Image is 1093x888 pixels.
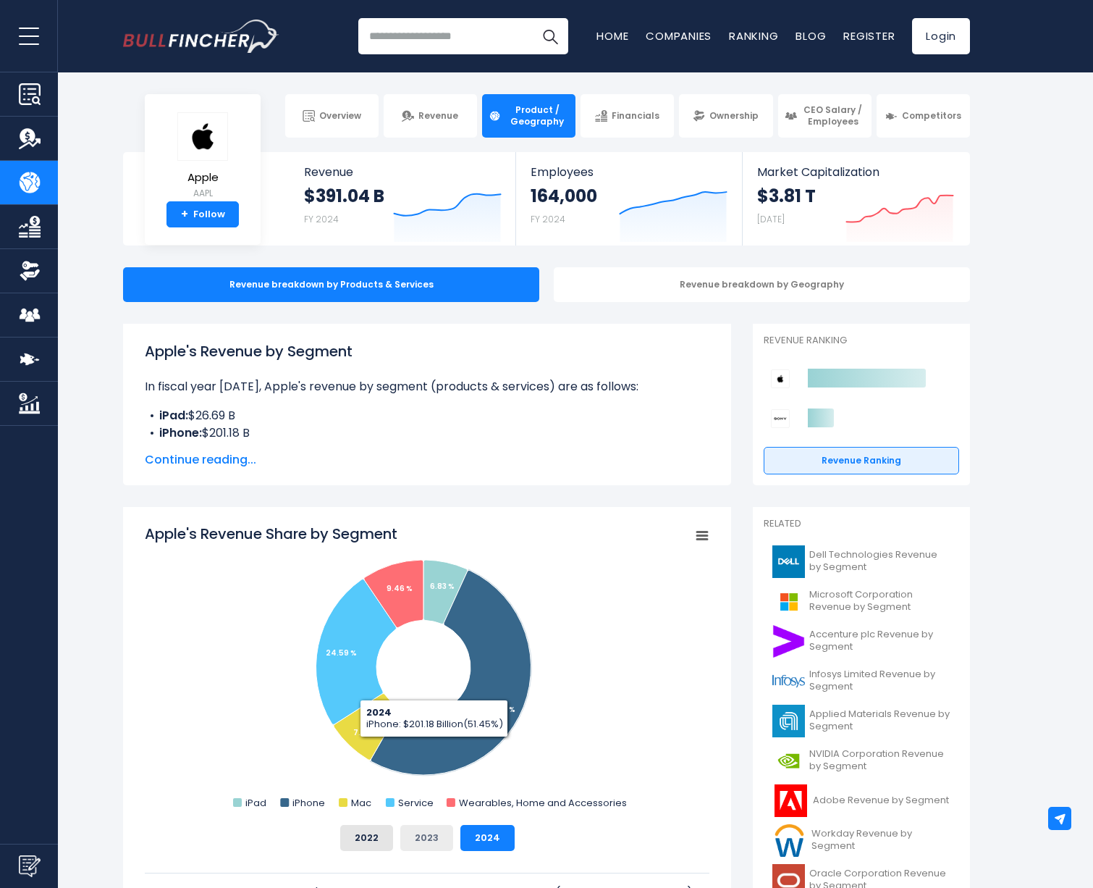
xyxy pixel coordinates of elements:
svg: Apple's Revenue Share by Segment [145,524,709,813]
span: CEO Salary / Employees [801,104,865,127]
small: FY 2024 [304,213,339,225]
tspan: 51.45 % [486,704,515,715]
a: Go to homepage [123,20,279,53]
a: Revenue Ranking [764,447,959,474]
a: Overview [285,94,379,138]
img: AMAT logo [772,705,805,737]
a: Financials [581,94,674,138]
button: 2022 [340,825,393,851]
span: Competitors [902,110,961,122]
a: Product / Geography [482,94,575,138]
li: $201.18 B [145,424,709,442]
img: Ownership [19,260,41,282]
a: Login [912,18,970,54]
span: Ownership [709,110,759,122]
text: Wearables, Home and Accessories [459,796,627,810]
tspan: 9.46 % [387,583,413,594]
span: Adobe Revenue by Segment [813,795,949,807]
a: Competitors [877,94,970,138]
span: Revenue [418,110,458,122]
text: Mac [351,796,371,810]
span: Accenture plc Revenue by Segment [809,629,950,653]
text: iPad [245,796,266,810]
text: Service [398,796,434,810]
span: Continue reading... [145,451,709,469]
a: Dell Technologies Revenue by Segment [764,542,959,582]
p: Revenue Ranking [764,335,959,347]
a: Accenture plc Revenue by Segment [764,621,959,661]
img: WDAY logo [772,824,807,857]
button: 2024 [460,825,515,851]
span: Financials [612,110,659,122]
strong: $3.81 T [757,185,816,207]
a: Employees 164,000 FY 2024 [516,152,741,246]
a: Microsoft Corporation Revenue by Segment [764,582,959,621]
strong: $391.04 B [304,185,384,207]
text: iPhone [292,796,325,810]
a: Ownership [679,94,772,138]
a: Home [596,28,628,43]
span: Applied Materials Revenue by Segment [809,708,950,733]
div: Revenue breakdown by Geography [554,267,970,302]
a: Adobe Revenue by Segment [764,781,959,821]
a: NVIDIA Corporation Revenue by Segment [764,741,959,781]
a: Workday Revenue by Segment [764,821,959,860]
a: Companies [646,28,712,43]
strong: + [181,208,188,221]
span: Product / Geography [505,104,569,127]
img: Apple competitors logo [771,369,790,388]
p: Related [764,518,959,530]
p: In fiscal year [DATE], Apple's revenue by segment (products & services) are as follows: [145,378,709,395]
img: ADBE logo [772,784,809,817]
span: Microsoft Corporation Revenue by Segment [809,589,950,613]
span: Infosys Limited Revenue by Segment [809,669,950,693]
img: MSFT logo [772,585,805,618]
button: Search [532,18,568,54]
a: Revenue [384,94,477,138]
a: CEO Salary / Employees [778,94,872,138]
tspan: 6.83 % [430,581,455,592]
span: Workday Revenue by Segment [811,828,950,853]
span: Revenue [304,165,502,179]
span: Employees [531,165,727,179]
a: Market Capitalization $3.81 T [DATE] [743,152,968,246]
img: Bullfincher logo [123,20,279,53]
img: DELL logo [772,545,805,578]
tspan: 7.67 % [353,727,379,738]
img: NVDA logo [772,745,805,777]
a: Blog [796,28,826,43]
a: +Follow [166,201,239,227]
tspan: 24.59 % [326,648,357,658]
h1: Apple's Revenue by Segment [145,340,709,362]
img: Sony Group Corporation competitors logo [771,409,790,428]
a: Register [843,28,895,43]
b: iPad: [159,407,188,424]
a: Apple AAPL [177,112,229,202]
button: 2023 [400,825,453,851]
strong: 164,000 [531,185,597,207]
small: AAPL [177,187,228,200]
img: ACN logo [772,625,805,658]
tspan: Apple's Revenue Share by Segment [145,524,397,544]
a: Infosys Limited Revenue by Segment [764,661,959,701]
span: NVIDIA Corporation Revenue by Segment [809,748,950,773]
span: Dell Technologies Revenue by Segment [809,549,950,574]
b: iPhone: [159,424,202,441]
img: INFY logo [772,665,805,698]
span: Market Capitalization [757,165,954,179]
small: FY 2024 [531,213,565,225]
a: Revenue $391.04 B FY 2024 [290,152,516,246]
span: Apple [177,172,228,184]
li: $26.69 B [145,407,709,424]
div: Revenue breakdown by Products & Services [123,267,539,302]
a: Applied Materials Revenue by Segment [764,701,959,741]
span: Overview [319,110,361,122]
small: [DATE] [757,213,785,225]
a: Ranking [729,28,778,43]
